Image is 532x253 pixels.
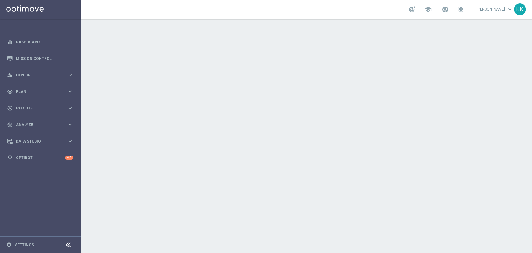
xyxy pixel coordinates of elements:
[7,73,74,78] button: person_search Explore keyboard_arrow_right
[506,6,513,13] span: keyboard_arrow_down
[7,72,13,78] i: person_search
[514,3,526,15] div: KK
[16,139,67,143] span: Data Studio
[7,89,67,95] div: Plan
[7,106,74,111] button: play_circle_outline Execute keyboard_arrow_right
[7,122,67,128] div: Analyze
[7,105,67,111] div: Execute
[7,149,73,166] div: Optibot
[16,50,73,67] a: Mission Control
[15,243,34,247] a: Settings
[6,242,12,248] i: settings
[67,105,73,111] i: keyboard_arrow_right
[7,122,74,127] button: track_changes Analyze keyboard_arrow_right
[7,139,74,144] button: Data Studio keyboard_arrow_right
[7,89,74,94] button: gps_fixed Plan keyboard_arrow_right
[16,34,73,50] a: Dashboard
[16,123,67,127] span: Analyze
[7,155,74,160] button: lightbulb Optibot +10
[16,149,65,166] a: Optibot
[7,139,67,144] div: Data Studio
[65,156,73,160] div: +10
[7,105,13,111] i: play_circle_outline
[7,89,13,95] i: gps_fixed
[7,56,74,61] button: Mission Control
[67,72,73,78] i: keyboard_arrow_right
[7,39,13,45] i: equalizer
[7,72,67,78] div: Explore
[7,155,13,161] i: lightbulb
[476,5,514,14] a: [PERSON_NAME]keyboard_arrow_down
[16,106,67,110] span: Execute
[67,89,73,95] i: keyboard_arrow_right
[425,6,432,13] span: school
[7,40,74,45] button: equalizer Dashboard
[16,73,67,77] span: Explore
[67,138,73,144] i: keyboard_arrow_right
[7,122,13,128] i: track_changes
[67,122,73,128] i: keyboard_arrow_right
[7,50,73,67] div: Mission Control
[7,34,73,50] div: Dashboard
[16,90,67,94] span: Plan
